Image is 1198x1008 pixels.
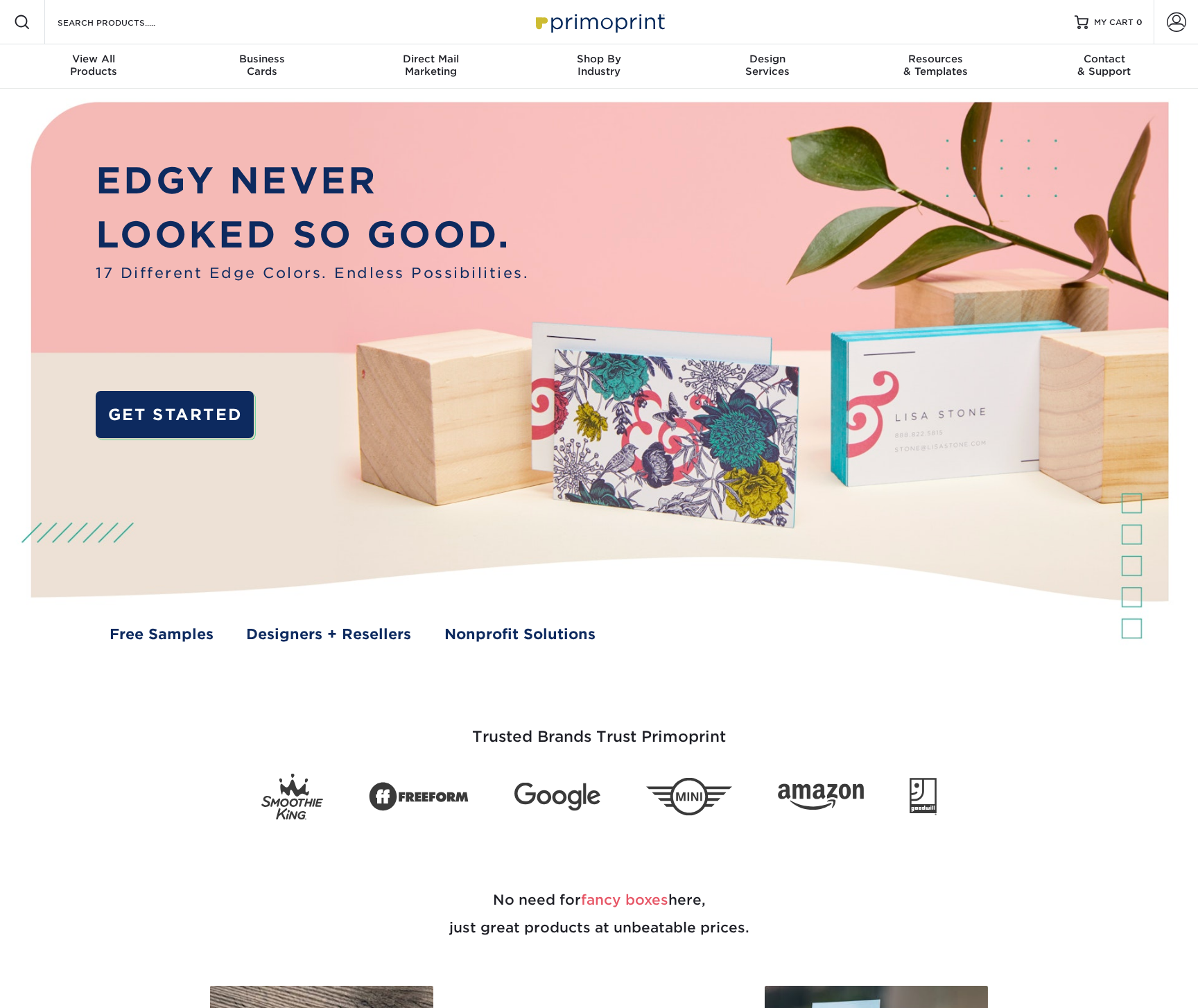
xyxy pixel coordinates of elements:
[1020,53,1188,78] div: & Support
[347,53,515,78] div: Marketing
[178,44,347,89] a: BusinessCards
[515,53,684,78] div: Industry
[444,623,596,645] a: Nonprofit Solutions
[369,774,469,819] img: Freeform
[347,44,515,89] a: Direct MailMarketing
[96,391,254,438] a: GET STARTED
[261,774,323,820] img: Smoothie King
[193,695,1005,763] h3: Trusted Brands Trust Primoprint
[1094,17,1134,28] span: MY CART
[110,623,214,645] a: Free Samples
[96,208,529,262] p: LOOKED SO GOOD.
[178,53,347,65] span: Business
[515,53,684,65] span: Shop By
[10,44,178,89] a: View AllProducts
[851,44,1020,89] a: Resources& Templates
[646,778,732,816] img: Mini
[530,7,668,37] img: Primoprint
[246,623,411,645] a: Designers + Resellers
[581,892,668,908] span: fancy boxes
[1020,44,1188,89] a: Contact& Support
[514,783,600,811] img: Google
[683,53,851,78] div: Services
[515,44,684,89] a: Shop ByIndustry
[178,53,347,78] div: Cards
[1136,17,1143,27] span: 0
[683,53,851,65] span: Design
[56,14,191,31] input: SEARCH PRODUCTS.....
[96,154,529,208] p: EDGY NEVER
[851,53,1020,78] div: & Templates
[193,853,1005,975] h2: No need for here, just great products at unbeatable prices.
[851,53,1020,65] span: Resources
[96,262,529,284] span: 17 Different Edge Colors. Endless Possibilities.
[910,778,937,815] img: Goodwill
[10,53,178,65] span: View All
[10,53,178,78] div: Products
[683,44,851,89] a: DesignServices
[347,53,515,65] span: Direct Mail
[778,783,864,810] img: Amazon
[1020,53,1188,65] span: Contact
